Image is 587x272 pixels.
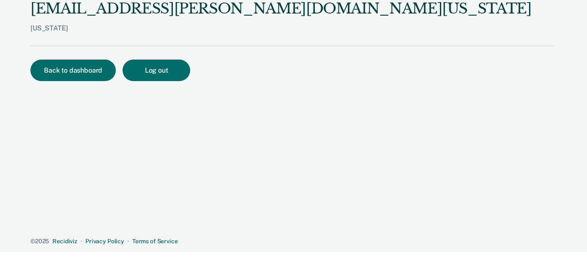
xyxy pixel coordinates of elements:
div: · · [30,238,553,245]
button: Back to dashboard [30,60,116,81]
a: Terms of Service [132,238,178,245]
button: Log out [123,60,190,81]
a: Privacy Policy [85,238,124,245]
div: [US_STATE] [30,24,532,46]
span: © 2025 [30,238,49,245]
a: Back to dashboard [30,67,123,74]
a: Recidiviz [52,238,77,245]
